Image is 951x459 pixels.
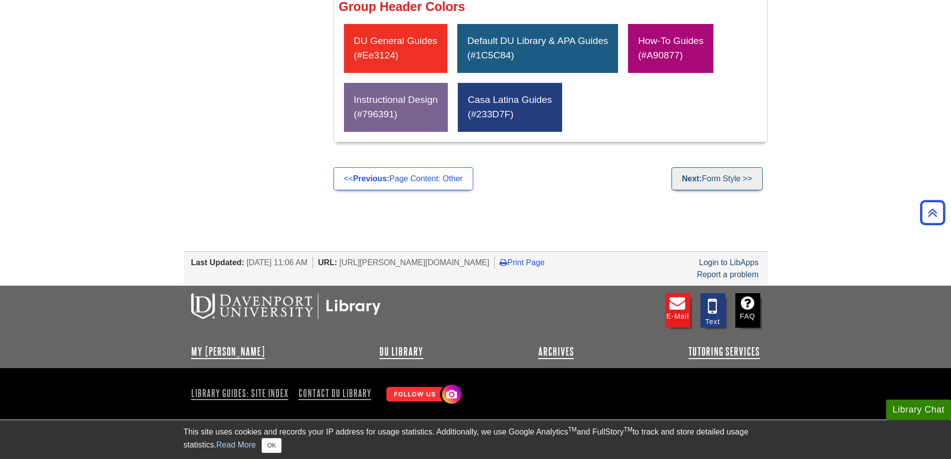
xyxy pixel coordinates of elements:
[500,258,545,267] a: Print Page
[184,426,768,453] div: This site uses cookies and records your IP address for usage statistics. Additionally, we use Goo...
[339,258,490,267] span: [URL][PERSON_NAME][DOMAIN_NAME]
[457,24,618,73] div: Default DU Library & APA Guides (#1C5C84)
[917,206,949,219] a: Back to Top
[568,426,577,433] sup: TM
[538,346,574,358] a: Archives
[688,346,760,358] a: Tutoring Services
[191,346,265,358] a: My [PERSON_NAME]
[344,83,448,132] div: Instructional Design (#796391)
[697,270,759,279] a: Report a problem
[381,381,464,409] img: Follow Us! Instagram
[379,346,423,358] a: DU Library
[735,293,760,328] a: FAQ
[216,441,256,449] a: Read More
[344,24,447,73] div: DU General Guides (#ee3124)
[295,385,375,402] a: Contact DU Library
[353,174,389,183] strong: Previous:
[458,83,562,132] div: Casa Latina Guides (#233D7F)
[700,293,725,328] a: Text
[247,258,308,267] span: [DATE] 11:06 AM
[682,174,702,183] strong: Next:
[191,258,245,267] span: Last Updated:
[671,167,763,190] a: Next:Form Style >>
[318,258,337,267] span: URL:
[886,400,951,420] button: Library Chat
[191,293,381,319] img: DU Libraries
[262,438,281,453] button: Close
[191,385,293,402] a: Library Guides: Site Index
[333,167,473,190] a: <<Previous:Page Content: Other
[665,293,690,328] a: E-mail
[500,258,507,266] i: Print Page
[699,258,758,267] a: Login to LibApps
[624,426,633,433] sup: TM
[628,24,713,73] div: How-To Guides (#A90877)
